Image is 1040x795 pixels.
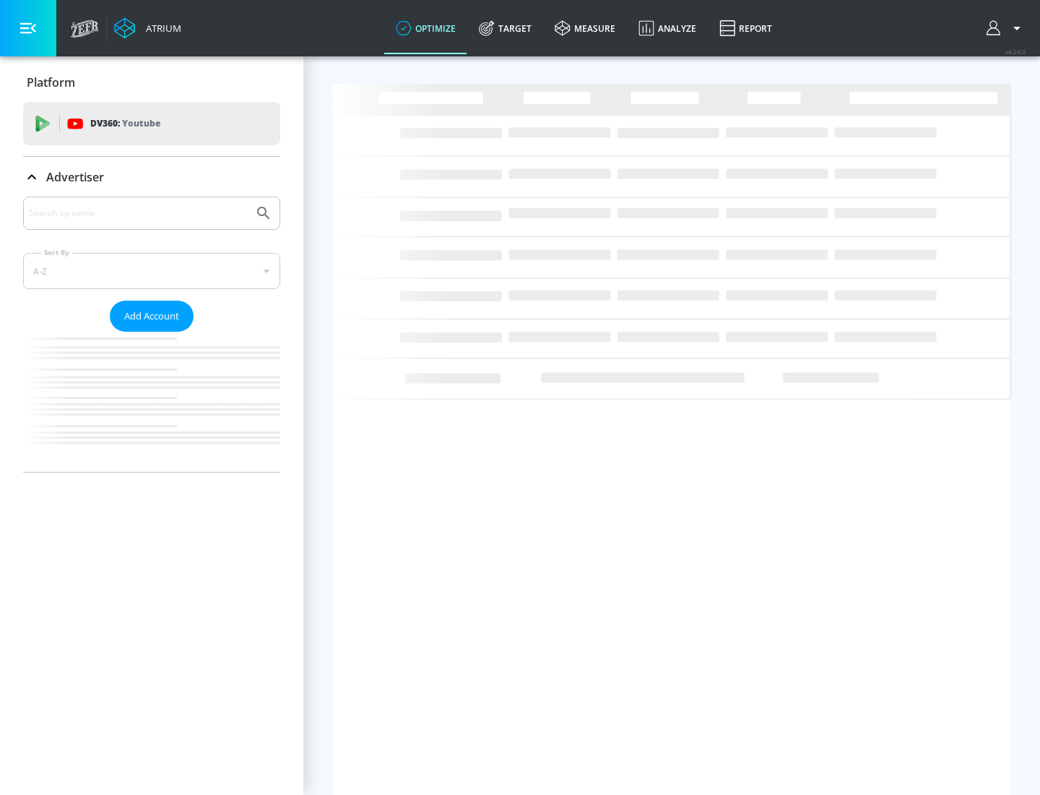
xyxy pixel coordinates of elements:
span: Add Account [124,308,179,325]
a: Report [708,2,784,54]
a: Analyze [627,2,708,54]
a: optimize [384,2,467,54]
nav: list of Advertiser [23,332,280,472]
p: Advertiser [46,169,104,185]
p: Platform [27,74,75,90]
div: DV360: Youtube [23,102,280,145]
div: Advertiser [23,197,280,472]
div: Atrium [140,22,181,35]
a: Target [467,2,543,54]
a: measure [543,2,627,54]
div: A-Z [23,253,280,289]
button: Add Account [110,301,194,332]
div: Advertiser [23,157,280,197]
input: Search by name [29,204,248,223]
p: DV360: [90,116,160,132]
p: Youtube [122,116,160,131]
label: Sort By [41,248,72,257]
div: Platform [23,62,280,103]
a: Atrium [114,17,181,39]
span: v 4.24.0 [1005,48,1026,56]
